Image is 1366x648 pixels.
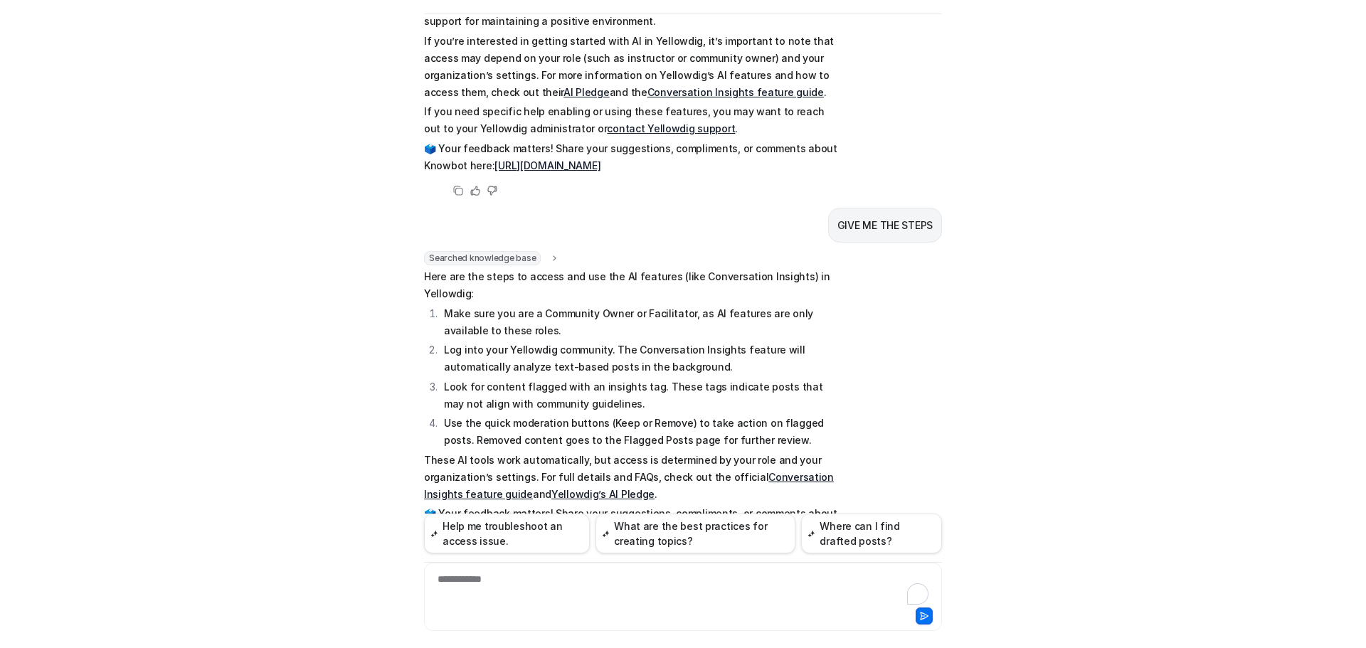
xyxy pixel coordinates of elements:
a: [URL][DOMAIN_NAME] [494,159,600,171]
button: What are the best practices for creating topics? [595,514,795,553]
p: 🗳️ Your feedback matters! Share your suggestions, compliments, or comments about Knowbot here: [424,140,840,174]
p: These AI tools work automatically, but access is determined by your role and your organization’s ... [424,452,840,503]
a: contact Yellowdig support [607,122,735,134]
p: Look for content flagged with an insights tag. These tags indicate posts that may not align with ... [444,378,840,413]
div: To enrich screen reader interactions, please activate Accessibility in Grammarly extension settings [428,572,938,605]
a: Conversation Insights feature guide [424,471,834,500]
a: Yellowdig’s AI Pledge [551,488,655,500]
button: Help me troubleshoot an access issue. [424,514,590,553]
p: Here are the steps to access and use the AI features (like Conversation Insights) in Yellowdig: [424,268,840,302]
p: Use the quick moderation buttons (Keep or Remove) to take action on flagged posts. Removed conten... [444,415,840,449]
p: Log into your Yellowdig community. The Conversation Insights feature will automatically analyze t... [444,341,840,376]
a: Conversation Insights feature guide [647,86,824,98]
button: Where can I find drafted posts? [801,514,942,553]
p: If you’re interested in getting started with AI in Yellowdig, it’s important to note that access ... [424,33,840,101]
a: AI Pledge [563,86,609,98]
p: 🗳️ Your feedback matters! Share your suggestions, compliments, or comments about Knowbot here: [424,505,840,539]
p: Make sure you are a Community Owner or Facilitator, as AI features are only available to these ro... [444,305,840,339]
p: GIVE ME THE STEPS [837,217,933,234]
p: If you need specific help enabling or using these features, you may want to reach out to your Yel... [424,103,840,137]
span: Searched knowledge base [424,251,541,265]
